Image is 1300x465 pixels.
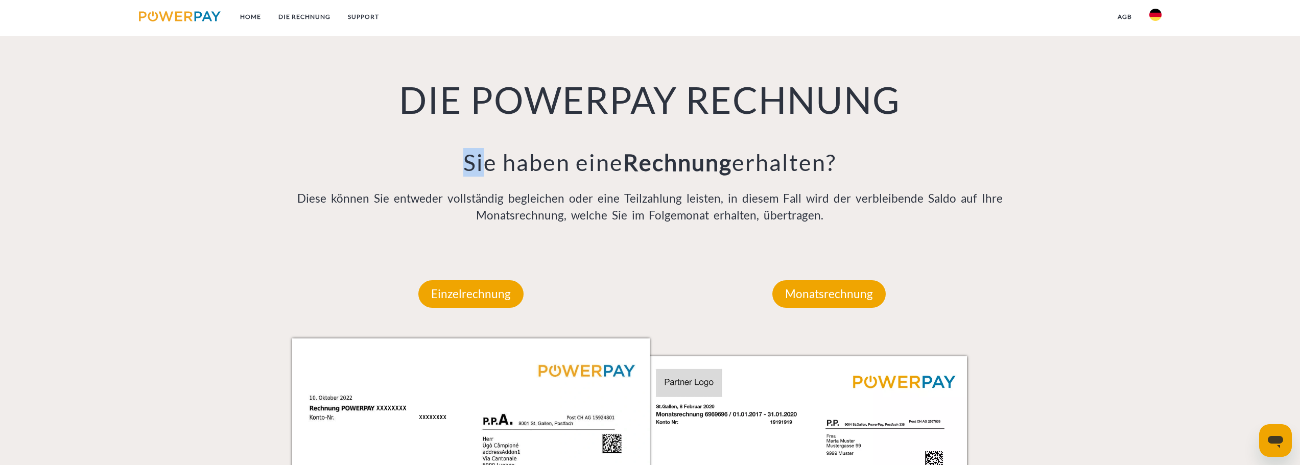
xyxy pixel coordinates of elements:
[339,8,388,26] a: SUPPORT
[139,11,221,21] img: logo-powerpay.svg
[231,8,270,26] a: Home
[418,280,524,308] p: Einzelrechnung
[292,190,1008,225] p: Diese können Sie entweder vollständig begleichen oder eine Teilzahlung leisten, in diesem Fall wi...
[1149,9,1162,21] img: de
[292,77,1008,123] h1: DIE POWERPAY RECHNUNG
[623,149,732,176] b: Rechnung
[772,280,886,308] p: Monatsrechnung
[1259,424,1292,457] iframe: Schaltfläche zum Öffnen des Messaging-Fensters
[1109,8,1141,26] a: agb
[292,148,1008,177] h3: Sie haben eine erhalten?
[270,8,339,26] a: DIE RECHNUNG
